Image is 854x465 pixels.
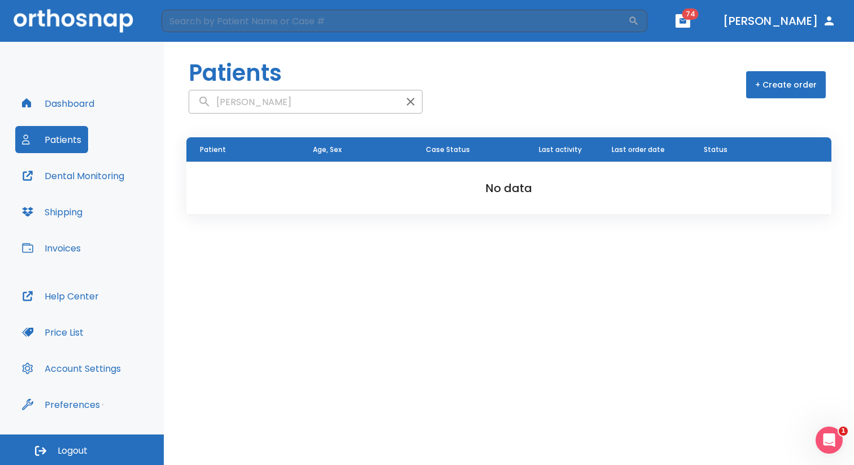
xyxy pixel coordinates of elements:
[15,198,89,225] button: Shipping
[162,10,628,32] input: Search by Patient Name or Case #
[539,145,582,155] span: Last activity
[704,145,727,155] span: Status
[682,8,699,20] span: 74
[313,145,342,155] span: Age, Sex
[816,427,843,454] iframe: Intercom live chat
[200,145,226,155] span: Patient
[15,391,107,418] button: Preferences
[15,355,128,382] button: Account Settings
[15,126,88,153] button: Patients
[15,319,90,346] button: Price List
[15,234,88,262] button: Invoices
[204,180,813,197] h2: No data
[612,145,665,155] span: Last order date
[718,11,840,31] button: [PERSON_NAME]
[839,427,848,436] span: 1
[58,445,88,457] span: Logout
[15,90,101,117] button: Dashboard
[15,283,106,310] button: Help Center
[98,399,108,410] div: Tooltip anchor
[189,56,282,90] h1: Patients
[746,71,826,98] button: + Create order
[426,145,470,155] span: Case Status
[14,9,133,32] img: Orthosnap
[189,91,399,113] input: search
[15,162,131,189] button: Dental Monitoring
